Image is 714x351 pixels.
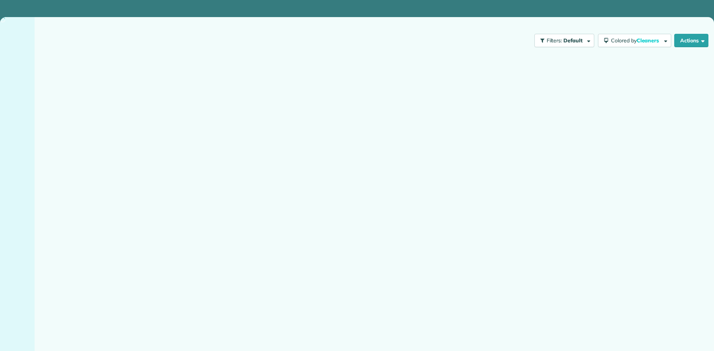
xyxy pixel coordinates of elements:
a: Filters: Default [531,34,594,47]
span: Default [563,37,583,44]
button: Filters: Default [534,34,594,47]
span: Filters: [547,37,562,44]
button: Colored byCleaners [598,34,671,47]
button: Actions [674,34,708,47]
span: Cleaners [637,37,660,44]
span: Colored by [611,37,662,44]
